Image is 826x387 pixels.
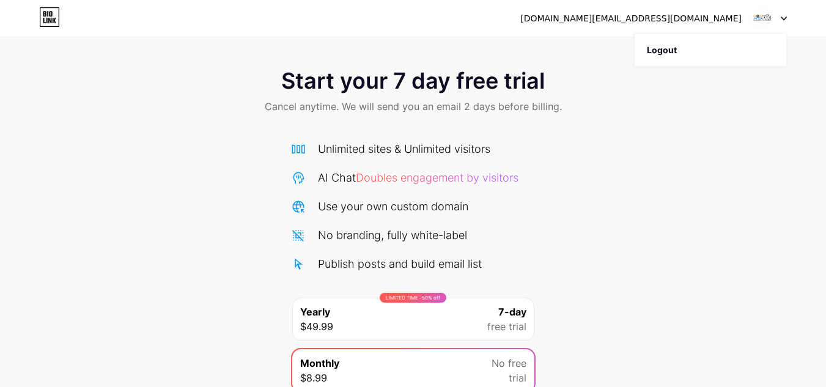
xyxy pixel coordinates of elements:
[318,227,467,243] div: No branding, fully white-label
[492,356,526,370] span: No free
[498,304,526,319] span: 7-day
[635,34,786,67] li: Logout
[300,356,339,370] span: Monthly
[509,370,526,385] span: trial
[300,304,330,319] span: Yearly
[380,293,446,303] div: LIMITED TIME : 50% off
[751,7,774,30] img: Gold Media
[318,169,518,186] div: AI Chat
[281,68,545,93] span: Start your 7 day free trial
[487,319,526,334] span: free trial
[300,370,327,385] span: $8.99
[265,99,562,114] span: Cancel anytime. We will send you an email 2 days before billing.
[318,141,490,157] div: Unlimited sites & Unlimited visitors
[318,256,482,272] div: Publish posts and build email list
[356,171,518,184] span: Doubles engagement by visitors
[520,12,742,25] div: [DOMAIN_NAME][EMAIL_ADDRESS][DOMAIN_NAME]
[300,319,333,334] span: $49.99
[318,198,468,215] div: Use your own custom domain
